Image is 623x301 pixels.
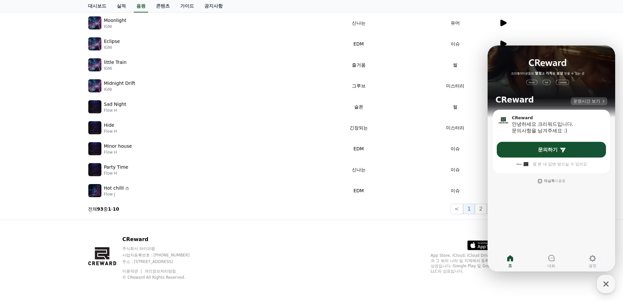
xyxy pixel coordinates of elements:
iframe: Channel chat [488,46,615,272]
img: music [88,142,101,155]
p: 전체 중 - [88,206,119,212]
td: 그루브 [305,75,412,96]
td: 이슈 [412,180,498,201]
p: IGNI [104,45,120,50]
a: 이용약관 [122,269,143,273]
td: 신나는 [305,12,412,33]
p: little Train [104,59,127,66]
button: < [450,204,463,214]
img: music [88,121,101,134]
img: music [88,58,101,71]
button: 1 [463,204,475,214]
p: Flow H [104,129,117,134]
img: music [88,163,101,176]
strong: 10 [113,206,119,212]
p: Flow H [104,171,129,176]
a: 개인정보처리방침 [145,269,176,273]
td: 썰 [412,54,498,75]
p: 주소 : [STREET_ADDRESS] [122,259,202,264]
td: EDM [305,33,412,54]
strong: 1 [108,206,111,212]
p: IGNI [104,24,127,29]
td: 신나는 [305,159,412,180]
p: Sad Night [104,101,126,108]
td: 이슈 [412,159,498,180]
td: 썰 [412,96,498,117]
img: music [88,100,101,113]
td: EDM [305,180,412,201]
td: 긴장되는 [305,117,412,138]
strong: 93 [97,206,103,212]
img: music [88,37,101,50]
p: © CReward All Rights Reserved. [122,275,202,280]
p: Flow H [104,150,132,155]
button: 2 [475,204,487,214]
td: 미스터리 [412,117,498,138]
td: 유머 [412,12,498,33]
p: 사업자등록번호 : [PHONE_NUMBER] [122,253,202,258]
p: CReward [122,235,202,243]
td: 슬픈 [305,96,412,117]
img: music [88,79,101,92]
p: App Store, iCloud, iCloud Drive 및 iTunes Store는 미국과 그 밖의 나라 및 지역에서 등록된 Apple Inc.의 서비스 상표입니다. Goo... [431,253,535,274]
p: IGNI [104,87,135,92]
p: Party Time [104,164,129,171]
p: Minor house [104,143,132,150]
img: music [88,16,101,29]
p: IGNI [104,66,127,71]
img: music [88,184,101,197]
td: 이슈 [412,33,498,54]
p: Hot chilli [104,185,124,192]
p: Midnight Drift [104,80,135,87]
p: 주식회사 와이피랩 [122,246,202,251]
p: Moonlight [104,17,127,24]
td: EDM [305,138,412,159]
td: 즐거움 [305,54,412,75]
p: Hide [104,122,114,129]
td: 미스터리 [412,75,498,96]
p: Flow J [104,192,130,197]
td: 이슈 [412,138,498,159]
p: Flow H [104,108,126,113]
button: 3 [487,204,499,214]
p: Eclipse [104,38,120,45]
